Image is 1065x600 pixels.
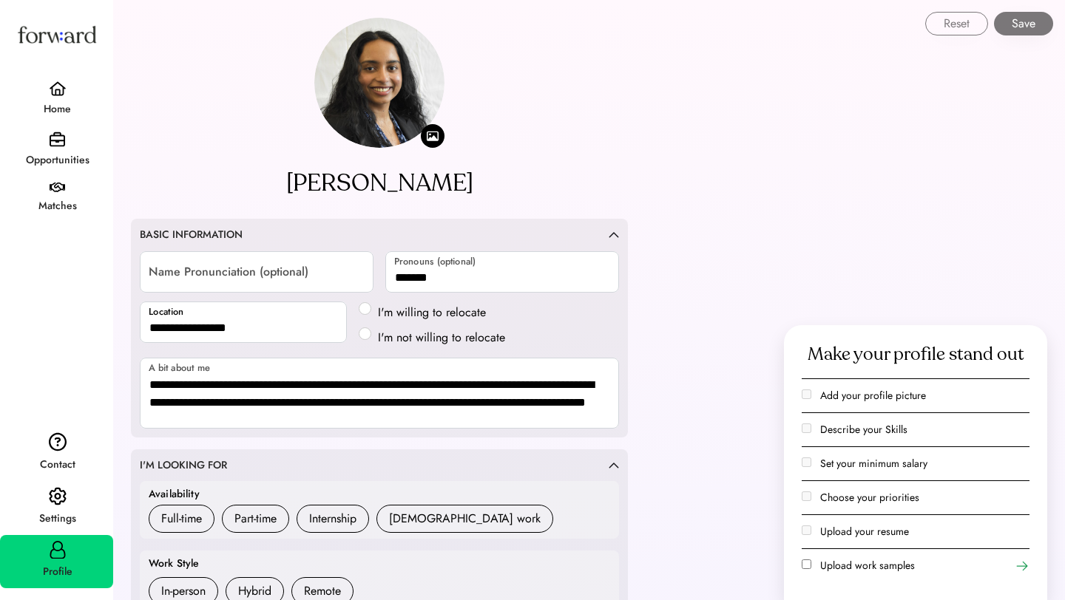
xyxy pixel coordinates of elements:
[808,343,1024,367] div: Make your profile stand out
[820,422,907,437] label: Describe your Skills
[314,18,444,148] img: https%3A%2F%2F9c4076a67d41be3ea2c0407e1814dbd4.cdn.bubble.io%2Ff1755981954892x683613840265217200%...
[50,183,65,193] img: handshake.svg
[1,456,113,474] div: Contact
[1,563,113,581] div: Profile
[304,582,341,600] div: Remote
[234,510,277,528] div: Part-time
[820,490,919,505] label: Choose your priorities
[49,81,67,96] img: home.svg
[15,12,99,57] img: Forward logo
[373,329,510,347] label: I'm not willing to relocate
[49,432,67,451] img: contact.svg
[50,132,65,147] img: briefcase.svg
[309,510,356,528] div: Internship
[820,524,909,539] label: Upload your resume
[820,558,915,573] label: Upload work samples
[609,231,619,238] img: caret-up.svg
[161,582,206,600] div: In-person
[373,304,510,321] label: I'm willing to relocate
[161,510,202,528] div: Full-time
[820,388,926,403] label: Add your profile picture
[49,487,67,506] img: settings.svg
[149,556,200,571] div: Work Style
[1,151,113,169] div: Opportunities
[1,100,113,118] div: Home
[609,462,619,468] img: caret-up.svg
[389,510,541,528] div: [DEMOGRAPHIC_DATA] work
[140,458,227,473] div: I'M LOOKING FOR
[1,197,113,215] div: Matches
[238,582,271,600] div: Hybrid
[820,456,927,471] label: Set your minimum salary
[149,487,200,502] div: Availability
[140,228,243,242] div: BASIC INFORMATION
[1,510,113,528] div: Settings
[925,12,988,35] button: Reset
[286,166,473,201] div: [PERSON_NAME]
[994,12,1053,35] button: Save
